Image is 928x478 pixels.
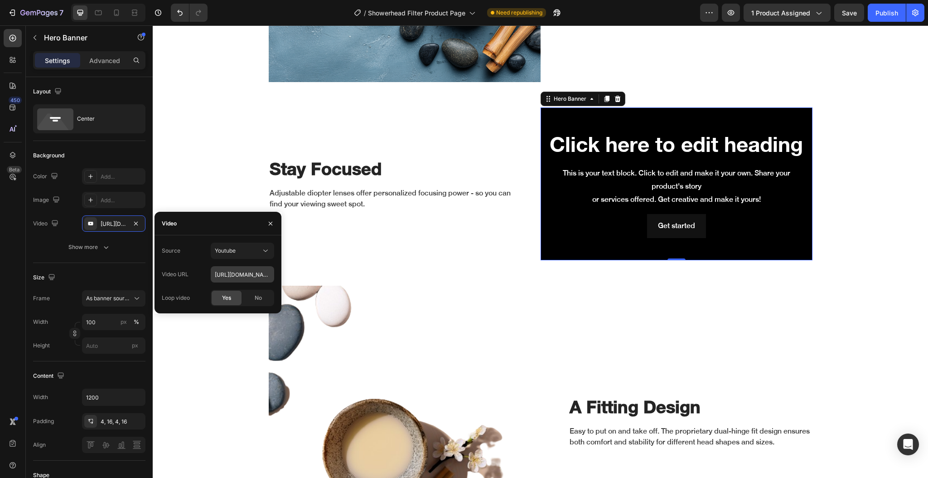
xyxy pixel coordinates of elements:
[744,4,831,22] button: 1 product assigned
[101,196,143,205] div: Add...
[417,371,659,392] p: A Fitting Design
[33,370,66,382] div: Content
[222,294,231,302] span: Yes
[215,247,236,254] span: Youtube
[162,294,190,302] div: Loop video
[68,243,111,252] div: Show more
[121,318,127,326] div: px
[118,317,129,327] button: %
[82,314,145,330] input: px%
[134,318,139,326] div: %
[33,318,48,326] label: Width
[897,434,919,455] div: Open Intercom Messenger
[33,171,60,183] div: Color
[33,194,62,206] div: Image
[4,4,68,22] button: 7
[388,82,660,235] div: Background Image
[834,4,864,22] button: Save
[33,417,54,425] div: Padding
[875,8,898,18] div: Publish
[132,342,138,349] span: px
[86,294,130,302] span: As banner source
[868,4,906,22] button: Publish
[494,189,553,213] button: Get started
[33,86,63,98] div: Layout
[395,104,652,133] h2: Click here to edit heading
[33,218,60,230] div: Video
[496,9,542,17] span: Need republishing
[399,69,435,78] div: Hero Banner
[171,4,208,22] div: Undo/Redo
[162,270,188,278] div: Video URL
[82,389,145,405] input: Auto
[59,7,63,18] p: 7
[33,272,57,284] div: Size
[7,166,22,173] div: Beta
[364,8,366,18] span: /
[89,56,120,65] p: Advanced
[33,341,50,350] label: Height
[77,108,132,129] div: Center
[33,294,50,302] label: Frame
[33,441,46,449] div: Align
[101,220,127,228] div: [URL][DOMAIN_NAME]
[368,8,465,18] span: Showerhead Filter Product Page
[211,266,274,283] input: E.g: https://www.youtube.com/watch?v=cyzh48XRS4M
[33,151,64,160] div: Background
[44,32,121,43] p: Hero Banner
[131,317,142,327] button: px
[33,239,145,255] button: Show more
[162,219,177,228] div: Video
[395,141,652,181] div: This is your text block. Click to edit and make it your own. Share your product's story or servic...
[101,418,143,426] div: 4, 16, 4, 16
[33,393,48,401] div: Width
[153,25,928,478] iframe: Design area
[417,400,659,422] p: Easy to put on and take off. The proprietary dual-hinge fit design ensures both comfort and stabi...
[82,290,145,307] button: As banner source
[751,8,810,18] span: 1 product assigned
[842,9,857,17] span: Save
[211,243,274,259] button: Youtube
[101,173,143,181] div: Add...
[9,97,22,104] div: 450
[162,247,180,255] div: Source
[505,194,542,207] div: Get started
[45,56,70,65] p: Settings
[82,337,145,354] input: px
[255,294,262,302] span: No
